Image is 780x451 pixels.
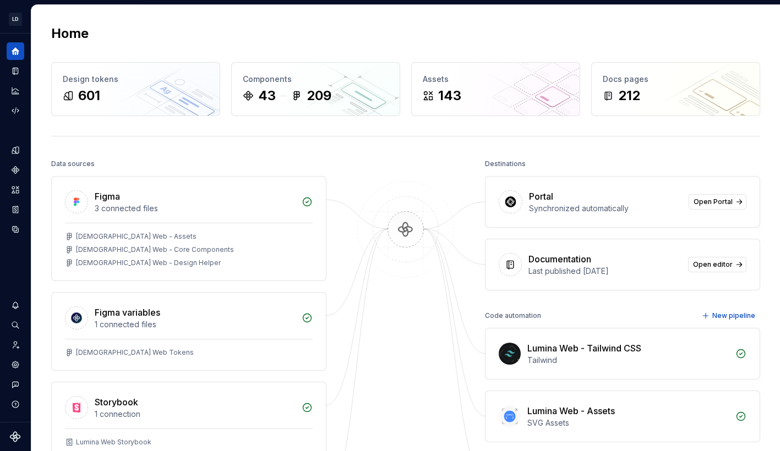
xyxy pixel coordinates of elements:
[618,87,640,105] div: 212
[7,376,24,393] button: Contact support
[76,258,221,267] div: [DEMOGRAPHIC_DATA] Web - Design Helper
[231,62,400,116] a: Components43209
[7,102,24,119] a: Code automation
[95,319,295,330] div: 1 connected files
[693,260,733,269] span: Open editor
[7,296,24,314] button: Notifications
[2,7,29,31] button: LD
[307,87,331,105] div: 209
[603,74,749,85] div: Docs pages
[7,201,24,218] a: Storybook stories
[10,431,21,442] svg: Supernova Logo
[485,308,541,323] div: Code automation
[423,74,569,85] div: Assets
[527,342,641,355] div: Lumina Web - Tailwind CSS
[95,190,120,203] div: Figma
[529,203,682,214] div: Synchronized automatically
[438,87,461,105] div: 143
[258,87,276,105] div: 43
[9,13,22,26] div: LD
[688,257,746,272] a: Open editor
[529,190,553,203] div: Portal
[76,232,197,241] div: [DEMOGRAPHIC_DATA] Web - Assets
[51,25,89,42] h2: Home
[76,438,151,447] div: Lumina Web Storybook
[528,252,591,266] div: Documentation
[527,404,615,417] div: Lumina Web - Assets
[528,266,681,277] div: Last published [DATE]
[7,356,24,373] a: Settings
[76,348,194,357] div: [DEMOGRAPHIC_DATA] Web Tokens
[95,306,160,319] div: Figma variables
[7,336,24,354] a: Invite team
[527,355,729,366] div: Tailwind
[76,245,234,254] div: [DEMOGRAPHIC_DATA] Web - Core Components
[7,181,24,199] a: Assets
[7,221,24,238] a: Data sources
[95,395,138,409] div: Storybook
[485,156,526,172] div: Destinations
[95,409,295,420] div: 1 connection
[689,194,746,210] a: Open Portal
[243,74,389,85] div: Components
[7,82,24,100] a: Analytics
[411,62,580,116] a: Assets143
[591,62,760,116] a: Docs pages212
[7,62,24,80] a: Documentation
[712,311,755,320] span: New pipeline
[78,87,100,105] div: 601
[7,42,24,60] a: Home
[95,203,295,214] div: 3 connected files
[51,62,220,116] a: Design tokens601
[7,161,24,179] a: Components
[51,176,326,281] a: Figma3 connected files[DEMOGRAPHIC_DATA] Web - Assets[DEMOGRAPHIC_DATA] Web - Core Components[DEM...
[63,74,209,85] div: Design tokens
[51,292,326,371] a: Figma variables1 connected files[DEMOGRAPHIC_DATA] Web Tokens
[51,156,95,172] div: Data sources
[694,197,733,206] span: Open Portal
[7,316,24,334] button: Search ⌘K
[7,141,24,159] a: Design tokens
[699,308,760,323] button: New pipeline
[527,417,729,428] div: SVG Assets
